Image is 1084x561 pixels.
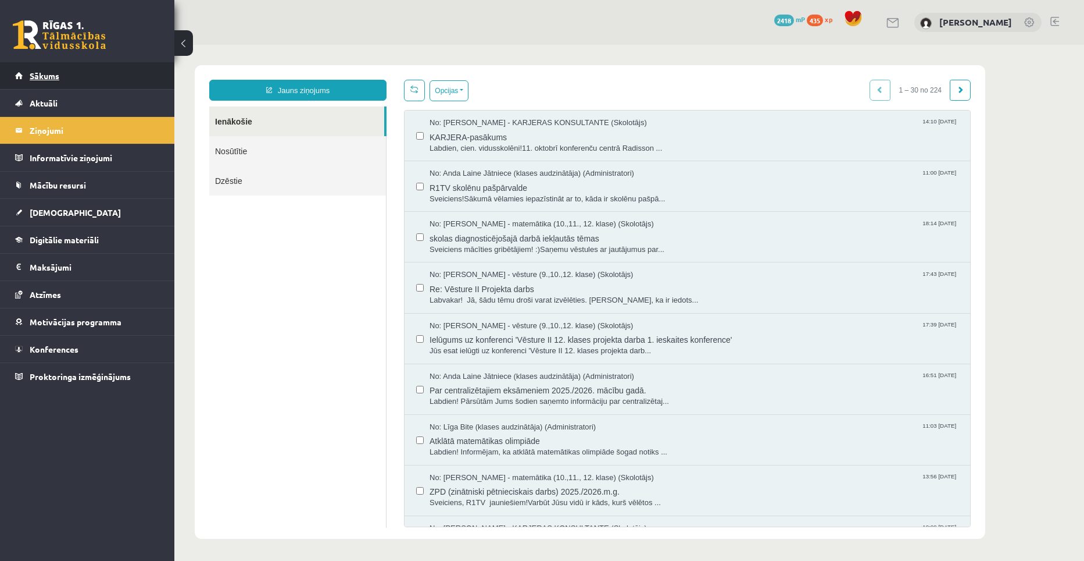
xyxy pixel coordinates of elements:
[255,236,784,250] span: Re: Vēsture II Projekta darbs
[15,281,160,308] a: Atzīmes
[255,286,784,301] span: Ielūgums uz konferenci 'Vēsture II 12. klases projekta darba 1. ieskaites konference'
[30,289,61,300] span: Atzīmes
[746,123,784,132] span: 11:00 [DATE]
[746,73,784,81] span: 14:10 [DATE]
[15,363,160,390] a: Proktoringa izmēģinājums
[255,326,784,363] a: No: Anda Laine Jātniece (klases audzinātāja) (Administratori) 16:51 [DATE] Par centralizētajiem e...
[15,62,160,89] a: Sākums
[807,15,838,24] a: 435 xp
[255,478,473,489] span: No: [PERSON_NAME] - KARJERAS KONSULTANTE (Skolotājs)
[255,134,784,149] span: R1TV skolēnu pašpārvalde
[746,326,784,335] span: 16:51 [DATE]
[15,144,160,171] a: Informatīvie ziņojumi
[255,438,784,453] span: ZPD (zinātniski pētnieciskais darbs) 2025./2026.m.g.
[15,117,160,144] a: Ziņojumi
[255,149,784,160] span: Sveiciens!Sākumā vēlamies iepazīstināt ar to, kāda ir skolēnu pašpā...
[255,326,460,338] span: No: Anda Laine Jātniece (klases audzinātāja) (Administratori)
[255,73,473,84] span: No: [PERSON_NAME] - KARJERAS KONSULTANTE (Skolotājs)
[255,185,784,200] span: skolas diagnosticējošajā darbā iekļautās tēmas
[35,121,212,151] a: Dzēstie
[35,62,210,91] a: Ienākošie
[255,123,784,159] a: No: Anda Laine Jātniece (klases audzinātāja) (Administratori) 11:00 [DATE] R1TV skolēnu pašpārval...
[255,276,459,287] span: No: [PERSON_NAME] - vēsture (9.,10.,12. klase) (Skolotājs)
[255,174,784,210] a: No: [PERSON_NAME] - matemātika (10.,11., 12. klase) (Skolotājs) 18:14 [DATE] skolas diagnosticējo...
[255,123,460,134] span: No: Anda Laine Jātniece (klases audzinātāja) (Administratori)
[746,174,784,183] span: 18:14 [DATE]
[255,35,294,56] button: Opcijas
[35,91,212,121] a: Nosūtītie
[255,377,421,388] span: No: Līga Bite (klases audzinātāja) (Administratori)
[746,428,784,436] span: 13:56 [DATE]
[30,317,121,327] span: Motivācijas programma
[15,226,160,253] a: Digitālie materiāli
[15,254,160,280] a: Maksājumi
[746,225,784,233] span: 17:43 [DATE]
[15,308,160,335] a: Motivācijas programma
[255,428,784,464] a: No: [PERSON_NAME] - matemātika (10.,11., 12. klase) (Skolotājs) 13:56 [DATE] ZPD (zinātniski pētn...
[255,84,784,98] span: KARJERA-pasākums
[30,207,121,218] span: [DEMOGRAPHIC_DATA]
[255,377,784,413] a: No: Līga Bite (klases audzinātāja) (Administratori) 11:03 [DATE] Atklātā matemātikas olimpiāde La...
[255,250,784,261] span: Labvakar! Jā, šādu tēmu droši varat izvēlēties. [PERSON_NAME], ka ir iedots...
[255,98,784,109] span: Labdien, cien. vidusskolēni!11. oktobrī konferenču centrā Radisson ...
[30,70,59,81] span: Sākums
[255,478,784,514] a: No: [PERSON_NAME] - KARJERAS KONSULTANTE (Skolotājs) 10:09 [DATE]
[30,117,160,144] legend: Ziņojumi
[255,453,784,464] span: Sveiciens, R1TV jauniešiem!Varbūt Jūsu vidū ir kāds, kurš vēlētos ...
[30,98,58,108] span: Aktuāli
[255,351,784,363] span: Labdien! Pārsūtām Jums šodien saņemto informāciju par centralizētaj...
[255,174,480,185] span: No: [PERSON_NAME] - matemātika (10.,11., 12. klase) (Skolotājs)
[15,90,160,116] a: Aktuāli
[255,225,784,261] a: No: [PERSON_NAME] - vēsture (9.,10.,12. klase) (Skolotājs) 17:43 [DATE] Re: Vēsture II Projekta d...
[255,402,784,413] span: Labdien! Informējam, ka atklātā matemātikas olimpiāde šogad notiks ...
[796,15,805,24] span: mP
[35,35,212,56] a: Jauns ziņojums
[774,15,794,26] span: 2418
[15,199,160,226] a: [DEMOGRAPHIC_DATA]
[939,16,1012,28] a: [PERSON_NAME]
[716,35,776,56] span: 1 – 30 no 224
[30,235,99,245] span: Digitālie materiāli
[255,276,784,312] a: No: [PERSON_NAME] - vēsture (9.,10.,12. klase) (Skolotājs) 17:39 [DATE] Ielūgums uz konferenci 'V...
[30,180,86,190] span: Mācību resursi
[30,371,131,382] span: Proktoringa izmēģinājums
[825,15,832,24] span: xp
[30,344,78,354] span: Konferences
[255,428,480,439] span: No: [PERSON_NAME] - matemātika (10.,11., 12. klase) (Skolotājs)
[255,200,784,211] span: Sveiciens mācīties gribētājiem! :)Saņemu vēstules ar jautājumus par...
[746,478,784,487] span: 10:09 [DATE]
[13,20,106,49] a: Rīgas 1. Tālmācības vidusskola
[807,15,823,26] span: 435
[255,73,784,109] a: No: [PERSON_NAME] - KARJERAS KONSULTANTE (Skolotājs) 14:10 [DATE] KARJERA-pasākums Labdien, cien....
[255,225,459,236] span: No: [PERSON_NAME] - vēsture (9.,10.,12. klase) (Skolotājs)
[746,276,784,285] span: 17:39 [DATE]
[15,172,160,198] a: Mācību resursi
[920,17,932,29] img: Edvards Pavļenko
[30,254,160,280] legend: Maksājumi
[255,388,784,402] span: Atklātā matemātikas olimpiāde
[774,15,805,24] a: 2418 mP
[255,301,784,312] span: Jūs esat ielūgti uz konferenci 'Vēsture II 12. klases projekta darb...
[15,336,160,363] a: Konferences
[255,337,784,351] span: Par centralizētajiem eksāmeniem 2025./2026. mācību gadā.
[746,377,784,386] span: 11:03 [DATE]
[30,144,160,171] legend: Informatīvie ziņojumi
